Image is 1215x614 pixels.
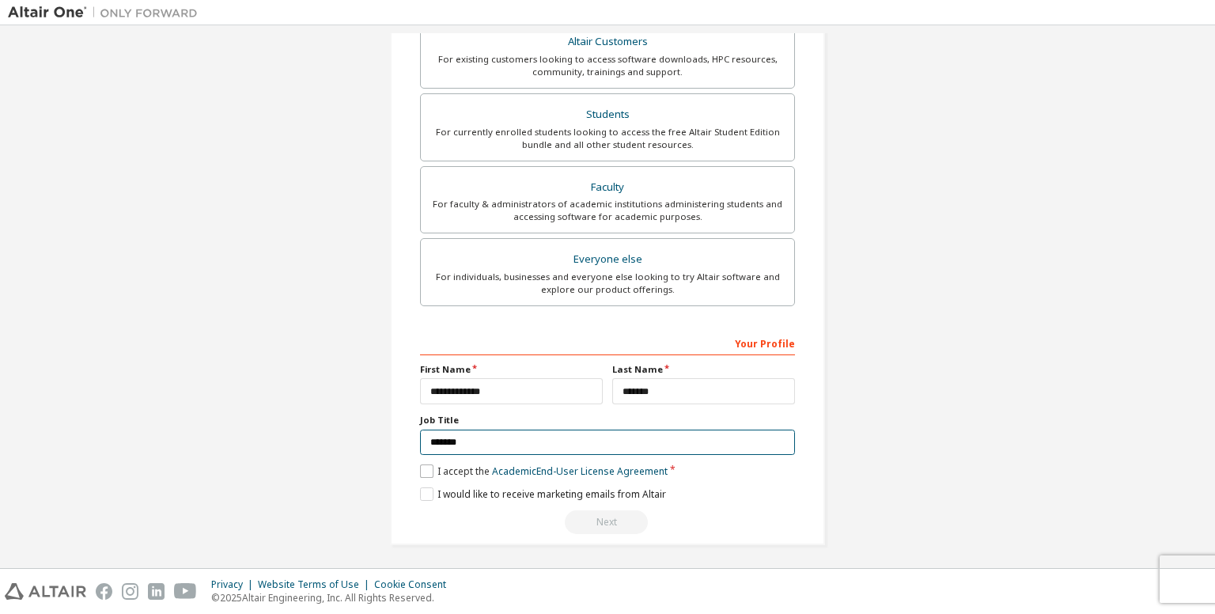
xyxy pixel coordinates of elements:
div: Altair Customers [430,31,785,53]
div: For currently enrolled students looking to access the free Altair Student Edition bundle and all ... [430,126,785,151]
img: altair_logo.svg [5,583,86,600]
label: I would like to receive marketing emails from Altair [420,487,666,501]
img: linkedin.svg [148,583,165,600]
label: Last Name [612,363,795,376]
div: Cookie Consent [374,578,456,591]
div: Everyone else [430,248,785,271]
img: facebook.svg [96,583,112,600]
div: For existing customers looking to access software downloads, HPC resources, community, trainings ... [430,53,785,78]
a: Academic End-User License Agreement [492,464,668,478]
img: instagram.svg [122,583,138,600]
div: Website Terms of Use [258,578,374,591]
div: Read and acccept EULA to continue [420,510,795,534]
p: © 2025 Altair Engineering, Inc. All Rights Reserved. [211,591,456,605]
label: I accept the [420,464,668,478]
div: Students [430,104,785,126]
img: youtube.svg [174,583,197,600]
img: Altair One [8,5,206,21]
div: Faculty [430,176,785,199]
div: For individuals, businesses and everyone else looking to try Altair software and explore our prod... [430,271,785,296]
div: Privacy [211,578,258,591]
label: Job Title [420,414,795,426]
div: For faculty & administrators of academic institutions administering students and accessing softwa... [430,198,785,223]
div: Your Profile [420,330,795,355]
label: First Name [420,363,603,376]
